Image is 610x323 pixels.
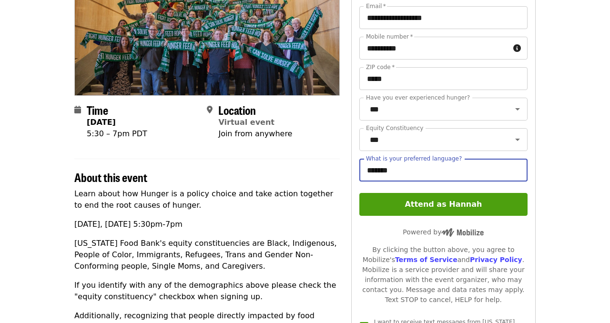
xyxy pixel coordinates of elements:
i: map-marker-alt icon [207,105,213,114]
a: Privacy Policy [470,256,522,263]
label: Equity Constituency [366,125,423,131]
span: Location [218,101,256,118]
p: [US_STATE] Food Bank's equity constituencies are Black, Indigenous, People of Color, Immigrants, ... [74,238,340,272]
span: About this event [74,169,147,185]
p: [DATE], [DATE] 5:30pm-7pm [74,219,340,230]
label: Mobile number [366,34,413,40]
img: Powered by Mobilize [441,228,484,237]
a: Terms of Service [395,256,457,263]
span: Join from anywhere [218,129,292,138]
input: ZIP code [359,67,528,90]
a: Virtual event [218,118,274,127]
p: Learn about how Hunger is a policy choice and take action together to end the root causes of hunger. [74,188,340,211]
input: Mobile number [359,37,509,60]
div: By clicking the button above, you agree to Mobilize's and . Mobilize is a service provider and wi... [359,245,528,305]
label: Have you ever experienced hunger? [366,95,470,101]
input: What is your preferred language? [359,159,528,182]
button: Open [511,133,524,146]
span: Powered by [403,228,484,236]
label: What is your preferred language? [366,156,462,161]
p: If you identify with any of the demographics above please check the "equity constituency" checkbo... [74,280,340,303]
button: Open [511,102,524,116]
label: ZIP code [366,64,395,70]
div: 5:30 – 7pm PDT [87,128,147,140]
strong: [DATE] [87,118,116,127]
i: calendar icon [74,105,81,114]
button: Attend as Hannah [359,193,528,216]
label: Email [366,3,386,9]
input: Email [359,6,528,29]
span: Time [87,101,108,118]
i: circle-info icon [513,44,521,53]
